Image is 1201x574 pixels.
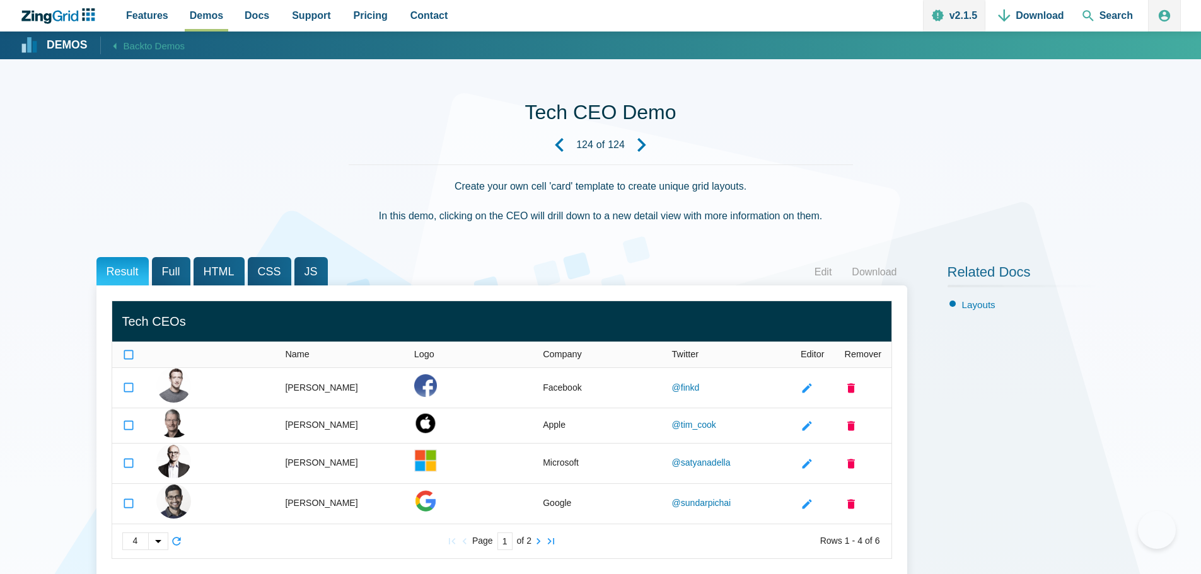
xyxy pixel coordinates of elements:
a: @tim_cook [671,420,716,430]
span: Company [543,349,582,359]
span: Demos [190,7,223,24]
zg-button: lastpage [545,535,557,548]
zg-text: Page [472,537,493,544]
span: CSS [248,257,291,285]
zg-text: of [865,537,873,544]
img: https://storage.googleapis.com/zinggrid-pwa.appspot.com/google_logo.png [414,490,436,513]
zg-button: firstpage [446,535,458,548]
strong: 124 [576,140,593,150]
zg-button: removerecord [844,420,857,432]
div: [PERSON_NAME] [285,497,357,512]
span: Result [96,257,149,285]
span: Editor [801,349,825,359]
zg-button: removerecord [844,498,857,510]
zg-text: 2 [526,537,531,544]
span: Docs [245,7,269,24]
zg-button: editrecord [801,498,813,510]
zg-button: reload [170,535,183,548]
span: Remover [844,349,881,359]
div: [PERSON_NAME] [285,381,357,396]
div: [PERSON_NAME] [285,456,357,471]
span: HTML [194,257,245,285]
span: Back [124,38,185,54]
a: Edit [804,262,842,281]
img: https://storage.googleapis.com/zinggrid-pwa.appspot.com/apple_logo.png [414,412,436,435]
span: Full [152,257,190,285]
img: https://storage.googleapis.com/zinggrid-pwa.appspot.com/sundar.jpg [156,484,191,519]
span: Support [292,7,330,24]
p: In this demo, clicking on the CEO will drill down to a new detail view with more information on t... [349,207,853,224]
span: Logo [414,349,434,359]
a: ZingChart Logo. Click to return to the homepage [20,8,102,24]
a: Next Demo [625,128,659,162]
zg-text: 1 [845,537,850,544]
img: https://storage.googleapis.com/zinggrid-pwa.appspot.com/zuckerberg.jpg [156,368,191,403]
zg-button: nextpage [532,535,545,548]
p: Create your own cell 'card' template to create unique grid layouts. [349,178,853,195]
img: https://storage.googleapis.com/zinggrid-pwa.appspot.com/facebook_logo.png [414,374,436,397]
div: Tech CEOs [122,311,881,332]
zg-button: removerecord [844,382,857,394]
zg-button: editrecord [801,382,813,394]
img: https://storage.googleapis.com/zinggrid-pwa.appspot.com/microsoft_logo.png [414,450,436,473]
span: Contact [410,7,448,24]
zg-text: of [517,537,525,544]
a: @sundarpichai [671,498,731,508]
a: Demos [21,38,88,54]
img: https://storage.googleapis.com/zinggrid-pwa.appspot.com/cook.jpg [156,408,191,438]
div: Google [543,497,571,512]
div: Microsoft [543,456,579,471]
a: @satyanadella [671,458,730,468]
div: 4 [123,533,148,549]
zg-text: 4 [857,537,862,544]
div: Apple [543,418,566,433]
h1: Tech CEO Demo [525,100,676,128]
span: of [596,140,605,150]
strong: Demos [47,40,88,51]
img: https://storage.googleapis.com/zinggrid-pwa.appspot.com/satya.jpg [156,444,191,478]
zg-button: editrecord [801,420,813,432]
zg-text: Rows [820,537,842,544]
zg-button: removerecord [844,457,857,470]
a: Backto Demos [100,37,185,54]
strong: 124 [608,140,625,150]
a: Layouts [962,299,995,310]
a: Previous Demo [542,128,576,162]
div: Facebook [543,381,581,396]
a: Download [842,262,907,281]
h2: Related Docs [948,263,1105,287]
span: Twitter [671,349,698,359]
zg-button: prevpage [458,535,471,548]
span: Pricing [354,7,388,24]
iframe: Help Scout Beacon - Open [1138,511,1176,549]
input: Current Page [497,532,513,550]
span: to Demos [144,40,185,51]
zg-text: - [852,537,856,544]
span: Features [126,7,168,24]
a: @finkd [671,382,699,393]
span: JS [294,257,328,285]
div: [PERSON_NAME] [285,418,357,433]
span: Name [285,349,309,359]
zg-text: 6 [875,537,880,544]
zg-button: editrecord [801,457,813,470]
